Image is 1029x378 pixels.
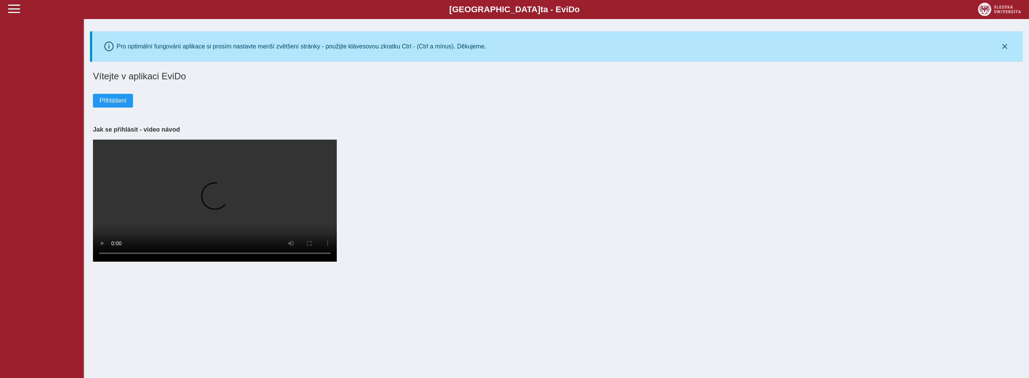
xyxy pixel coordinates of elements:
span: t [540,5,543,14]
span: D [568,5,575,14]
span: Přihlášení [99,97,126,104]
div: Pro optimální fungování aplikace si prosím nastavte menší zvětšení stránky - použijte klávesovou ... [117,43,486,50]
h1: Vítejte v aplikaci EviDo [93,71,1020,82]
h3: Jak se přihlásit - video návod [93,126,1020,133]
button: Přihlášení [93,94,133,108]
b: [GEOGRAPHIC_DATA] a - Evi [23,5,1006,14]
video: Your browser does not support the video tag. [93,140,337,262]
img: logo_web_su.png [978,3,1021,16]
span: o [575,5,580,14]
